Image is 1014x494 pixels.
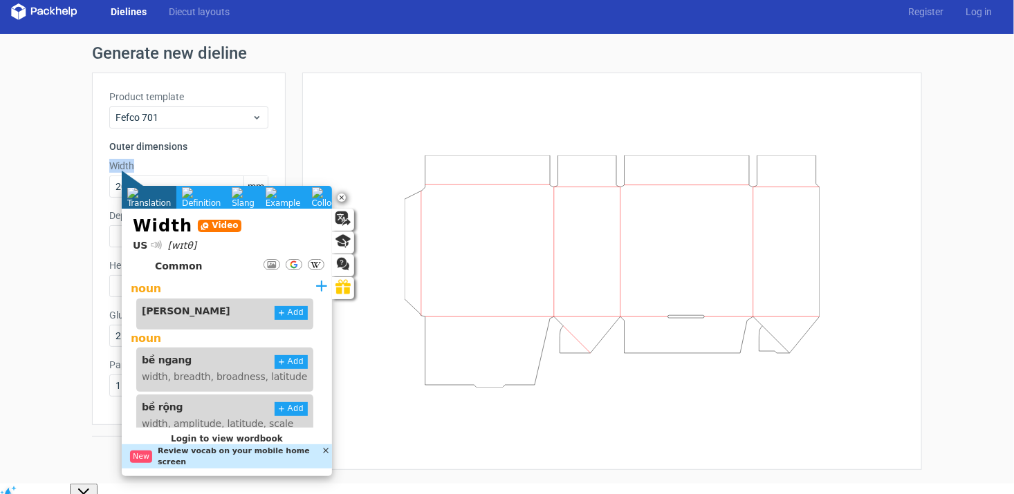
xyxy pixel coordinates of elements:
[116,379,252,392] span: 1.5 mm
[109,140,268,153] h3: Outer dimensions
[158,5,241,19] a: Diecut layouts
[109,308,268,322] label: Glue flap size
[897,5,955,19] a: Register
[109,159,268,173] label: Width
[109,209,268,222] label: Depth
[243,176,268,197] span: mm
[100,5,158,19] a: Dielines
[116,111,252,124] span: Fefco 701
[109,90,268,104] label: Product template
[109,258,268,272] label: Height
[109,358,268,372] label: Paper thickness
[92,45,922,61] h1: Generate new dieline
[955,5,1003,19] a: Log in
